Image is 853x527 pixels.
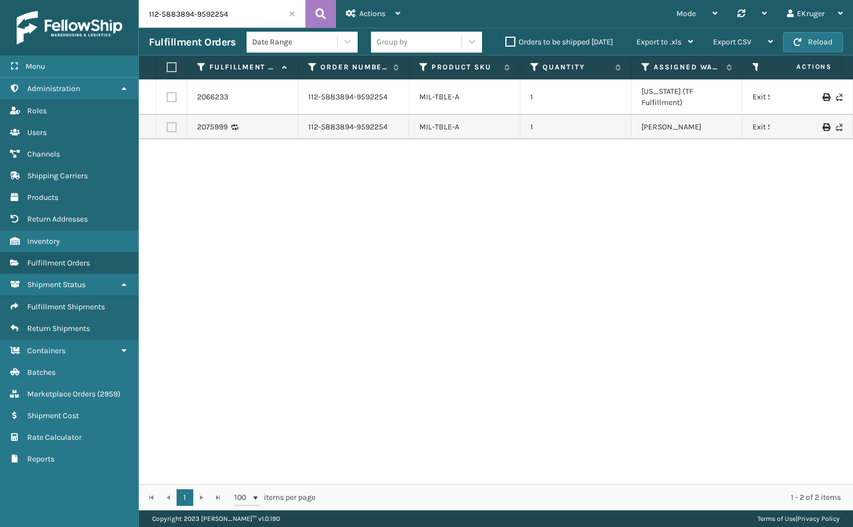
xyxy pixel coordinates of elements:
a: Privacy Policy [797,515,840,523]
span: Export to .xls [636,37,681,47]
label: Fulfillment Order Id [209,62,277,72]
span: Containers [27,346,66,355]
label: Product SKU [431,62,499,72]
button: Reload [783,32,843,52]
span: Marketplace Orders [27,389,96,399]
span: Products [27,193,58,202]
span: 100 [234,492,251,503]
span: Actions [359,9,385,18]
td: 1 [520,115,631,139]
td: 1 [520,79,631,115]
img: logo [17,11,122,44]
label: Orders to be shipped [DATE] [505,37,613,47]
div: 1 - 2 of 2 items [331,492,841,503]
div: Group by [377,36,408,48]
i: Print Label [822,123,829,131]
a: 112-5883894-9592254 [308,92,388,103]
span: Shipping Carriers [27,171,88,180]
span: Fulfillment Shipments [27,302,105,312]
span: Return Shipments [27,324,90,333]
span: Users [27,128,47,137]
a: Terms of Use [757,515,796,523]
span: Administration [27,84,80,93]
span: Export CSV [713,37,751,47]
span: Reports [27,454,54,464]
span: Fulfillment Orders [27,258,90,268]
span: Channels [27,149,60,159]
span: Return Addresses [27,214,88,224]
span: Rate Calculator [27,433,82,442]
i: Never Shipped [836,123,842,131]
a: 2075999 [197,122,228,133]
label: Order Number [320,62,388,72]
div: Date Range [252,36,338,48]
i: Never Shipped [836,93,842,101]
h3: Fulfillment Orders [149,36,235,49]
span: Inventory [27,237,60,246]
span: items per page [234,489,315,506]
span: ( 2959 ) [97,389,121,399]
div: | [757,510,840,527]
label: Quantity [543,62,610,72]
td: [US_STATE] (TF Fulfillment) [631,79,742,115]
a: 1 [177,489,193,506]
p: Copyright 2023 [PERSON_NAME]™ v 1.0.190 [152,510,280,527]
span: Shipment Cost [27,411,79,420]
a: 2066233 [197,92,228,103]
a: MIL-TBLE-A [419,92,459,102]
td: [PERSON_NAME] [631,115,742,139]
a: 112-5883894-9592254 [308,122,388,133]
span: Roles [27,106,47,116]
label: Assigned Warehouse [654,62,721,72]
span: Shipment Status [27,280,86,289]
span: Mode [676,9,696,18]
span: Menu [26,62,45,71]
i: Print Label [822,93,829,101]
span: Actions [761,58,839,76]
a: MIL-TBLE-A [419,122,459,132]
span: Batches [27,368,56,377]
